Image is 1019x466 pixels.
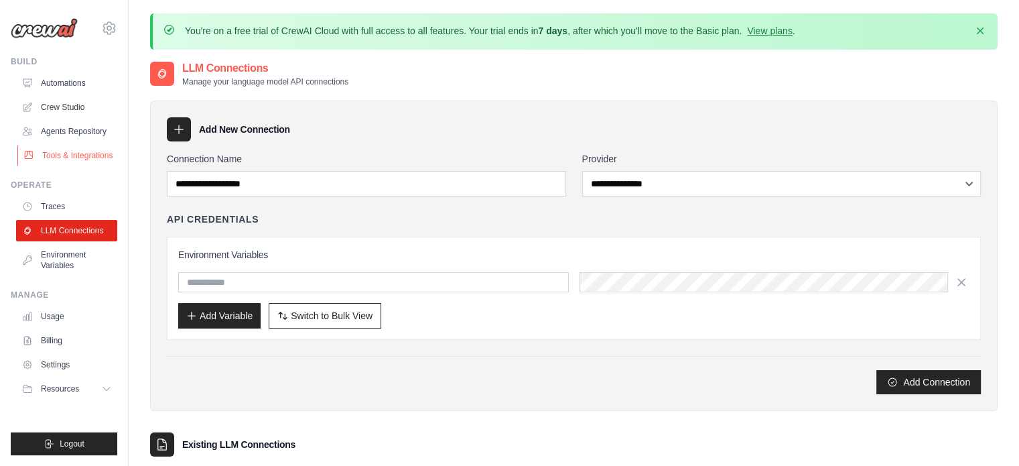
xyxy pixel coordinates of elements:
button: Add Connection [876,370,981,394]
a: Automations [16,72,117,94]
h2: LLM Connections [182,60,348,76]
a: Environment Variables [16,244,117,276]
label: Provider [582,152,981,166]
div: Manage [11,290,117,300]
label: Connection Name [167,152,566,166]
div: Operate [11,180,117,190]
a: Tools & Integrations [17,145,119,166]
a: Traces [16,196,117,217]
div: Build [11,56,117,67]
p: You're on a free trial of CrewAI Cloud with full access to all features. Your trial ends in , aft... [185,24,795,38]
button: Add Variable [178,303,261,329]
p: Manage your language model API connections [182,76,348,87]
strong: 7 days [538,25,567,36]
a: View plans [747,25,792,36]
button: Logout [11,432,117,455]
a: LLM Connections [16,220,117,241]
a: Crew Studio [16,97,117,118]
a: Usage [16,306,117,327]
img: Logo [11,18,78,38]
h3: Environment Variables [178,248,969,261]
h3: Add New Connection [199,123,290,136]
button: Switch to Bulk View [269,303,381,329]
a: Settings [16,354,117,375]
span: Resources [41,384,79,394]
a: Agents Repository [16,121,117,142]
span: Logout [60,439,84,449]
h4: API Credentials [167,213,259,226]
h3: Existing LLM Connections [182,438,295,451]
button: Resources [16,378,117,400]
span: Switch to Bulk View [291,309,372,323]
a: Billing [16,330,117,351]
